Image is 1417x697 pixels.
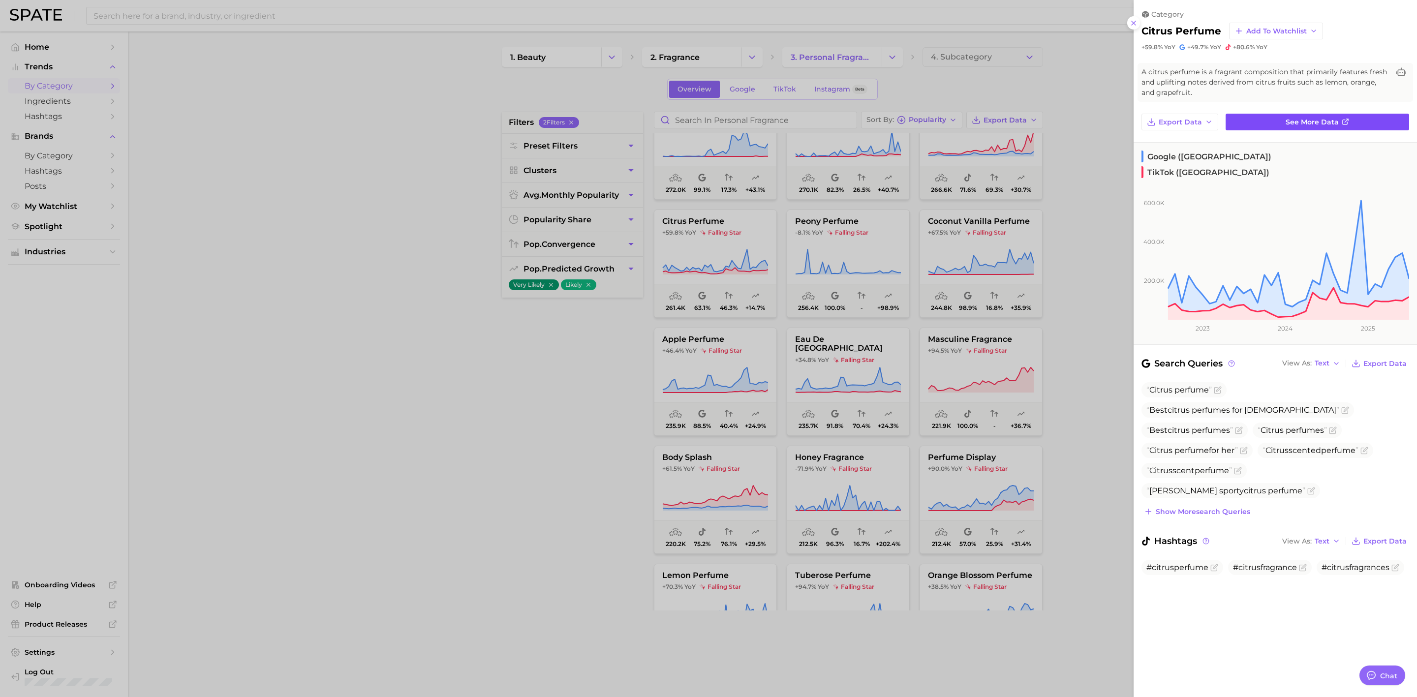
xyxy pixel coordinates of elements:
button: Export Data [1349,357,1409,370]
span: perfume [1174,446,1209,455]
span: A citrus perfume is a fragrant composition that primarily features fresh and uplifting notes deri... [1141,67,1389,98]
button: Flag as miscategorized or irrelevant [1360,447,1368,455]
span: Google ([GEOGRAPHIC_DATA]) [1141,151,1271,162]
span: citrus [1168,405,1190,415]
span: Citrus [1261,425,1284,435]
span: perfume [1321,446,1355,455]
span: Export Data [1159,118,1202,126]
span: View As [1282,361,1312,366]
button: Flag as miscategorized or irrelevant [1391,564,1399,572]
span: +49.7% [1187,43,1208,51]
h2: citrus perfume [1141,25,1221,37]
tspan: 2025 [1361,325,1375,332]
span: perfume [1192,405,1226,415]
button: Flag as miscategorized or irrelevant [1307,487,1315,495]
button: Flag as miscategorized or irrelevant [1234,467,1242,475]
tspan: 2024 [1278,325,1293,332]
button: View AsText [1280,357,1343,370]
span: Search Queries [1141,357,1236,370]
span: citrus [1244,486,1266,495]
button: Flag as miscategorized or irrelevant [1214,386,1222,394]
span: Text [1315,539,1329,544]
span: Citrus [1149,385,1172,394]
button: Flag as miscategorized or irrelevant [1341,406,1349,414]
span: +59.8% [1141,43,1163,51]
span: [PERSON_NAME] sporty [1146,486,1305,495]
span: Show more search queries [1156,508,1250,516]
span: s [1258,425,1327,435]
span: YoY [1256,43,1267,51]
button: Export Data [1141,114,1218,130]
span: +80.6% [1233,43,1255,51]
button: View AsText [1280,535,1343,547]
span: #citrusperfume [1146,563,1208,572]
span: Export Data [1363,360,1407,368]
button: Flag as miscategorized or irrelevant [1240,447,1248,455]
span: TikTok ([GEOGRAPHIC_DATA]) [1141,166,1269,178]
span: Citrus [1149,446,1172,455]
span: scent [1146,466,1232,475]
span: perfume [1174,385,1209,394]
span: Text [1315,361,1329,366]
span: #citrusfragrances [1322,563,1389,572]
button: Flag as miscategorized or irrelevant [1299,564,1307,572]
span: Citrus [1149,466,1172,475]
span: perfume [1195,466,1229,475]
span: Best s [1146,425,1233,435]
span: perfume [1268,486,1302,495]
span: Export Data [1363,537,1407,545]
span: perfume [1286,425,1320,435]
button: Flag as miscategorized or irrelevant [1210,564,1218,572]
span: Best s for [DEMOGRAPHIC_DATA] [1146,405,1339,415]
a: See more data [1226,114,1409,130]
span: Citrus [1265,446,1289,455]
span: for her [1146,446,1238,455]
button: Export Data [1349,534,1409,548]
span: YoY [1164,43,1175,51]
span: View As [1282,539,1312,544]
span: Hashtags [1141,534,1211,548]
button: Add to Watchlist [1229,23,1323,39]
span: See more data [1286,118,1339,126]
span: perfume [1192,425,1226,435]
button: Flag as miscategorized or irrelevant [1235,426,1243,434]
tspan: 2023 [1196,325,1210,332]
span: YoY [1210,43,1221,51]
span: #citrusfragrance [1233,563,1297,572]
span: Add to Watchlist [1246,27,1307,35]
span: category [1151,10,1184,19]
span: scented [1263,446,1358,455]
button: Show moresearch queries [1141,505,1253,518]
button: Flag as miscategorized or irrelevant [1329,426,1337,434]
span: citrus [1168,425,1190,435]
